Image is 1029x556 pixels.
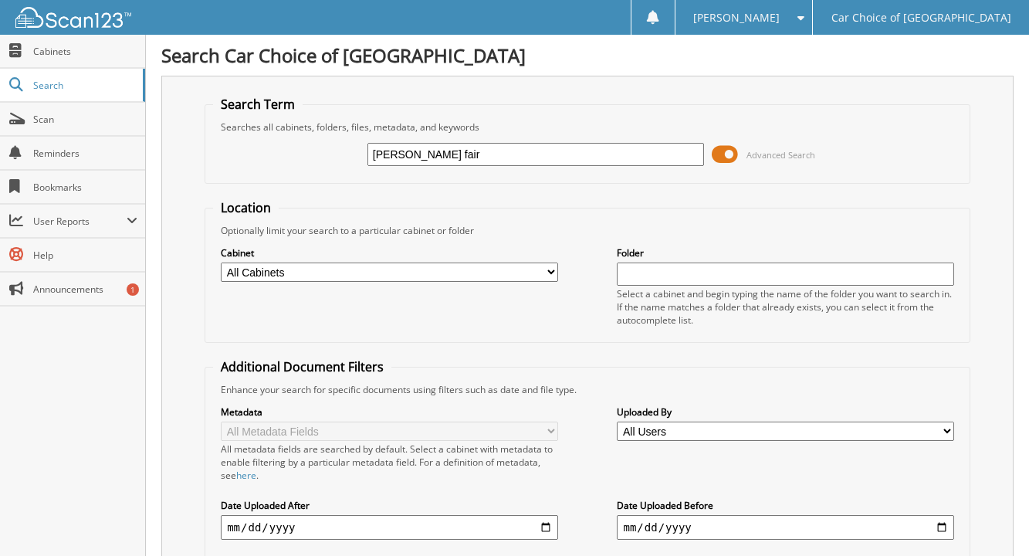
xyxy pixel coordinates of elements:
span: Bookmarks [33,181,137,194]
label: Folder [617,246,953,259]
img: scan123-logo-white.svg [15,7,131,28]
label: Cabinet [221,246,557,259]
input: start [221,515,557,540]
h1: Search Car Choice of [GEOGRAPHIC_DATA] [161,42,1014,68]
span: User Reports [33,215,127,228]
span: Advanced Search [746,149,815,161]
label: Uploaded By [617,405,953,419]
span: Cabinets [33,45,137,58]
legend: Additional Document Filters [213,358,391,375]
div: 1 [127,283,139,296]
span: Help [33,249,137,262]
label: Metadata [221,405,557,419]
input: end [617,515,953,540]
div: Select a cabinet and begin typing the name of the folder you want to search in. If the name match... [617,287,953,327]
div: All metadata fields are searched by default. Select a cabinet with metadata to enable filtering b... [221,442,557,482]
label: Date Uploaded After [221,499,557,512]
span: Reminders [33,147,137,160]
span: Announcements [33,283,137,296]
div: Enhance your search for specific documents using filters such as date and file type. [213,383,962,396]
label: Date Uploaded Before [617,499,953,512]
span: Search [33,79,135,92]
legend: Location [213,199,279,216]
a: here [236,469,256,482]
span: Car Choice of [GEOGRAPHIC_DATA] [831,13,1011,22]
legend: Search Term [213,96,303,113]
div: Searches all cabinets, folders, files, metadata, and keywords [213,120,962,134]
span: Scan [33,113,137,126]
div: Optionally limit your search to a particular cabinet or folder [213,224,962,237]
span: [PERSON_NAME] [693,13,780,22]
